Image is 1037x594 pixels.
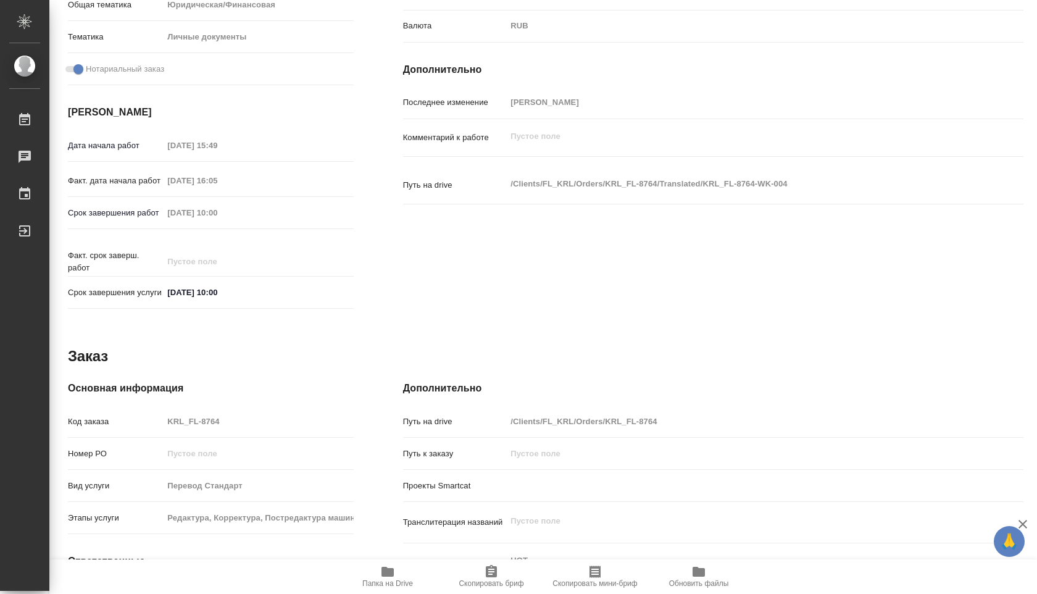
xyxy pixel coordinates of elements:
[68,554,354,569] h4: Ответственные
[403,416,507,428] p: Путь на drive
[543,559,647,594] button: Скопировать мини-бриф
[68,346,108,366] h2: Заказ
[439,559,543,594] button: Скопировать бриф
[68,448,163,460] p: Номер РО
[647,559,751,594] button: Обновить файлы
[68,512,163,524] p: Этапы услуги
[68,416,163,428] p: Код заказа
[68,381,354,396] h4: Основная информация
[506,174,972,195] textarea: /Clients/FL_KRL/Orders/KRL_FL-8764/Translated/KRL_FL-8764-WK-004
[163,412,353,430] input: Пустое поле
[459,579,523,588] span: Скопировать бриф
[403,381,1023,396] h4: Дополнительно
[403,62,1023,77] h4: Дополнительно
[994,526,1025,557] button: 🙏
[669,579,729,588] span: Обновить файлы
[68,207,163,219] p: Срок завершения работ
[68,175,163,187] p: Факт. дата начала работ
[506,445,972,462] input: Пустое поле
[506,93,972,111] input: Пустое поле
[163,509,353,527] input: Пустое поле
[403,132,507,144] p: Комментарий к работе
[336,559,439,594] button: Папка на Drive
[86,63,164,75] span: Нотариальный заказ
[403,516,507,529] p: Транслитерация названий
[68,31,163,43] p: Тематика
[163,172,271,190] input: Пустое поле
[163,136,271,154] input: Пустое поле
[506,412,972,430] input: Пустое поле
[163,445,353,462] input: Пустое поле
[403,480,507,492] p: Проекты Smartcat
[163,283,271,301] input: ✎ Введи что-нибудь
[403,179,507,191] p: Путь на drive
[403,96,507,109] p: Последнее изменение
[68,480,163,492] p: Вид услуги
[163,253,271,270] input: Пустое поле
[999,529,1020,554] span: 🙏
[68,105,354,120] h4: [PERSON_NAME]
[68,140,163,152] p: Дата начала работ
[552,579,637,588] span: Скопировать мини-бриф
[163,204,271,222] input: Пустое поле
[403,448,507,460] p: Путь к заказу
[362,579,413,588] span: Папка на Drive
[163,477,353,495] input: Пустое поле
[68,249,163,274] p: Факт. срок заверш. работ
[506,15,972,36] div: RUB
[163,27,353,48] div: Личные документы
[403,20,507,32] p: Валюта
[68,287,163,299] p: Срок завершения услуги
